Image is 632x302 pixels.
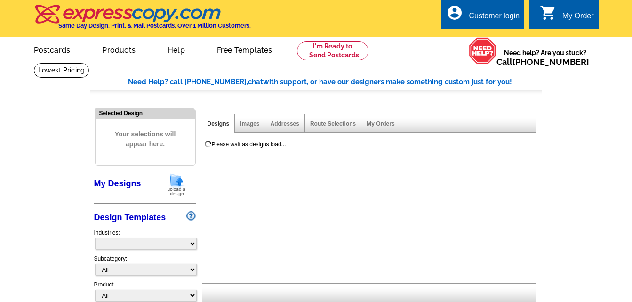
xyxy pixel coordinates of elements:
[186,211,196,221] img: design-wizard-help-icon.png
[248,78,263,86] span: chat
[58,22,251,29] h4: Same Day Design, Print, & Mail Postcards. Over 1 Million Customers.
[94,254,196,280] div: Subcategory:
[204,140,212,148] img: loading...
[164,173,189,197] img: upload-design
[496,57,589,67] span: Call
[271,120,299,127] a: Addresses
[562,12,594,25] div: My Order
[212,140,286,149] div: Please wait as designs load...
[103,120,188,159] span: Your selections will appear here.
[540,4,557,21] i: shopping_cart
[202,38,288,60] a: Free Templates
[240,120,259,127] a: Images
[34,11,251,29] a: Same Day Design, Print, & Mail Postcards. Over 1 Million Customers.
[208,120,230,127] a: Designs
[446,10,520,22] a: account_circle Customer login
[152,38,200,60] a: Help
[512,57,589,67] a: [PHONE_NUMBER]
[19,38,86,60] a: Postcards
[96,109,195,118] div: Selected Design
[310,120,356,127] a: Route Selections
[469,37,496,64] img: help
[367,120,394,127] a: My Orders
[87,38,151,60] a: Products
[128,77,542,87] div: Need Help? call [PHONE_NUMBER], with support, or have our designers make something custom just fo...
[540,10,594,22] a: shopping_cart My Order
[94,179,141,188] a: My Designs
[496,48,594,67] span: Need help? Are you stuck?
[94,213,166,222] a: Design Templates
[469,12,520,25] div: Customer login
[446,4,463,21] i: account_circle
[94,224,196,254] div: Industries:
